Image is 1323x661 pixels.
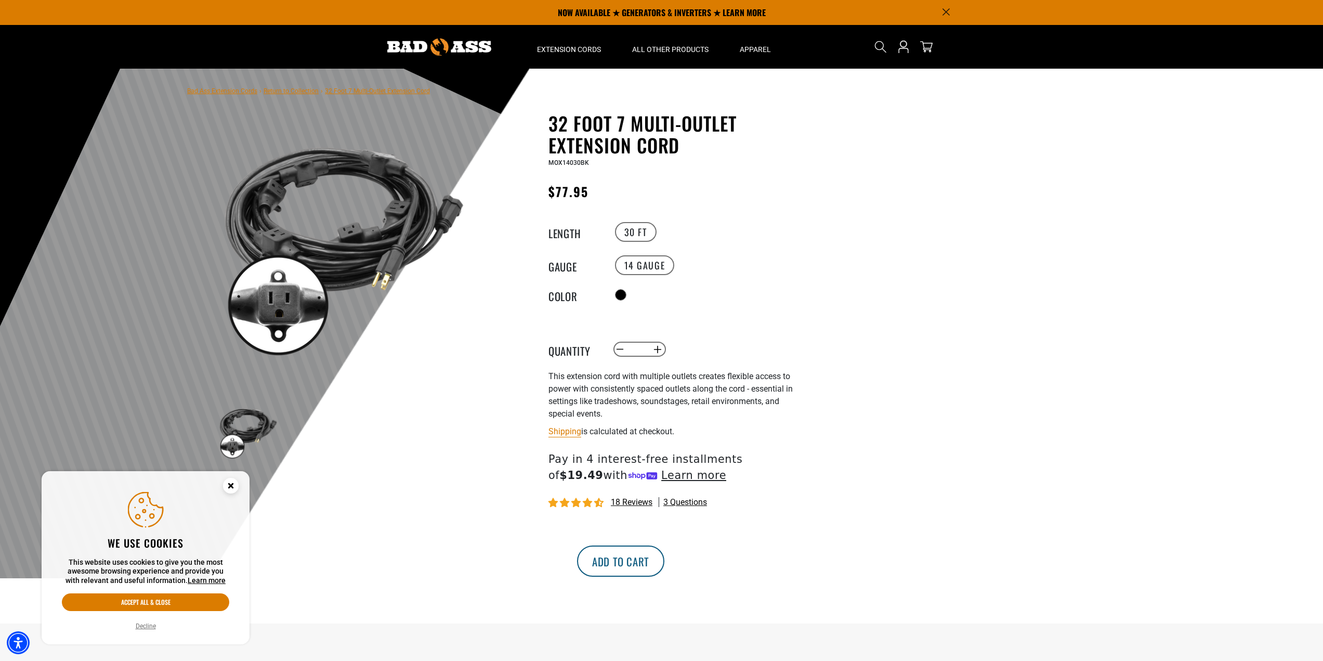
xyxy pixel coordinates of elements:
img: black [218,114,468,365]
a: Bad Ass Extension Cords [187,87,257,95]
h2: We use cookies [62,536,229,550]
h1: 32 Foot 7 Multi-Outlet Extension Cord [548,112,803,156]
a: Shipping [548,426,581,436]
span: 3 questions [663,497,707,508]
span: › [259,87,261,95]
button: Decline [133,621,159,631]
a: cart [918,41,935,53]
summary: All Other Products [617,25,724,69]
p: This website uses cookies to give you the most awesome browsing experience and provide you with r... [62,558,229,586]
span: MOX14030BK [548,159,589,166]
a: Open this option [895,25,912,69]
button: Close this option [212,471,250,503]
img: black [218,400,278,461]
a: This website uses cookies to give you the most awesome browsing experience and provide you with r... [188,576,226,585]
button: Add to cart [577,546,664,577]
label: 30 FT [615,222,657,242]
img: Bad Ass Extension Cords [387,38,491,56]
summary: Search [872,38,889,55]
span: Apparel [740,45,771,54]
legend: Gauge [548,258,600,272]
div: is calculated at checkout. [548,424,803,438]
span: 32 Foot 7 Multi-Outlet Extension Cord [325,87,430,95]
span: 4.67 stars [548,498,606,508]
span: All Other Products [632,45,709,54]
label: 14 Gauge [615,255,675,275]
label: Quantity [548,343,600,356]
span: › [321,87,323,95]
span: Extension Cords [537,45,601,54]
aside: Cookie Consent [42,471,250,645]
legend: Length [548,225,600,239]
span: 18 reviews [611,497,652,507]
summary: Extension Cords [521,25,617,69]
legend: Color [548,288,600,302]
div: Accessibility Menu [7,631,30,654]
a: Return to Collection [264,87,319,95]
summary: Apparel [724,25,787,69]
span: This extension cord with multiple outlets creates flexible access to power with consistently spac... [548,371,793,419]
span: $77.95 [548,182,588,201]
nav: breadcrumbs [187,84,430,97]
button: Accept all & close [62,593,229,611]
